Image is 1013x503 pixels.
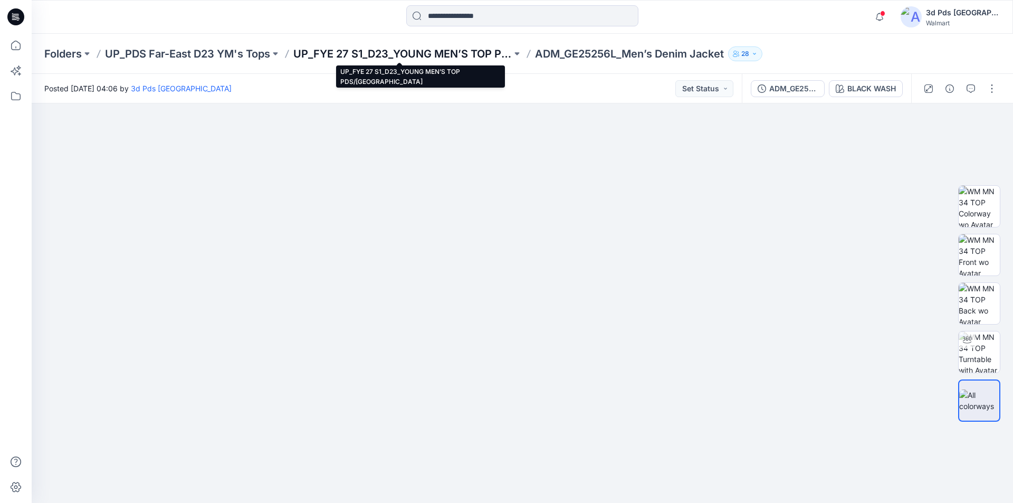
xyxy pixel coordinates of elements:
span: Posted [DATE] 04:06 by [44,83,232,94]
p: 28 [741,48,749,60]
button: BLACK WASH [829,80,903,97]
a: Folders [44,46,82,61]
p: ADM_GE25256L_Men’s Denim Jacket [535,46,724,61]
img: WM MN 34 TOP Back wo Avatar [959,283,1000,324]
a: UP_PDS Far-East D23 YM's Tops [105,46,270,61]
div: Walmart [926,19,1000,27]
div: 3d Pds [GEOGRAPHIC_DATA] [926,6,1000,19]
div: BLACK WASH [847,83,896,94]
button: 28 [728,46,762,61]
img: avatar [901,6,922,27]
div: ADM_GE25256L_Men’s Denim Jacket [769,83,818,94]
a: 3d Pds [GEOGRAPHIC_DATA] [131,84,232,93]
img: WM MN 34 TOP Turntable with Avatar [959,331,1000,373]
img: WM MN 34 TOP Colorway wo Avatar [959,186,1000,227]
button: Details [941,80,958,97]
img: All colorways [959,390,999,412]
button: ADM_GE25256L_Men’s Denim Jacket [751,80,825,97]
a: UP_FYE 27 S1_D23_YOUNG MEN’S TOP PDS/[GEOGRAPHIC_DATA] [293,46,512,61]
img: WM MN 34 TOP Front wo Avatar [959,234,1000,276]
